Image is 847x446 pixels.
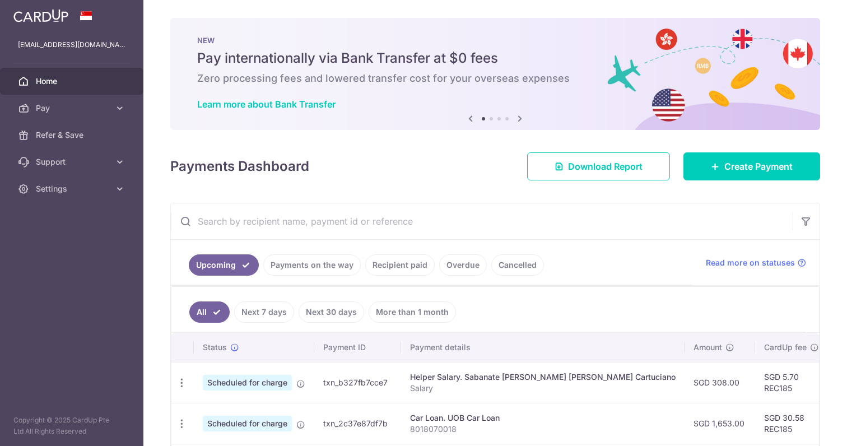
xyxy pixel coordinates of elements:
span: Pay [36,103,110,114]
p: NEW [197,36,793,45]
a: Overdue [439,254,487,276]
th: Payment details [401,333,685,362]
a: Download Report [527,152,670,180]
h4: Payments Dashboard [170,156,309,176]
h5: Pay internationally via Bank Transfer at $0 fees [197,49,793,67]
span: Scheduled for charge [203,375,292,391]
a: Learn more about Bank Transfer [197,99,336,110]
div: Helper Salary. Sabanate [PERSON_NAME] [PERSON_NAME] Cartuciano [410,371,676,383]
span: CardUp fee [764,342,807,353]
td: SGD 5.70 REC185 [755,362,828,403]
td: SGD 30.58 REC185 [755,403,828,444]
span: Refer & Save [36,129,110,141]
a: Recipient paid [365,254,435,276]
span: Settings [36,183,110,194]
input: Search by recipient name, payment id or reference [171,203,793,239]
span: Download Report [568,160,643,173]
span: Scheduled for charge [203,416,292,431]
a: Cancelled [491,254,544,276]
div: Car Loan. UOB Car Loan [410,412,676,424]
span: Home [36,76,110,87]
a: Read more on statuses [706,257,806,268]
h6: Zero processing fees and lowered transfer cost for your overseas expenses [197,72,793,85]
a: More than 1 month [369,301,456,323]
span: Create Payment [724,160,793,173]
p: Salary [410,383,676,394]
a: Create Payment [683,152,820,180]
td: txn_2c37e87df7b [314,403,401,444]
a: Upcoming [189,254,259,276]
a: Next 7 days [234,301,294,323]
img: Bank transfer banner [170,18,820,130]
span: Read more on statuses [706,257,795,268]
td: txn_b327fb7cce7 [314,362,401,403]
td: SGD 308.00 [685,362,755,403]
a: Next 30 days [299,301,364,323]
p: [EMAIL_ADDRESS][DOMAIN_NAME] [18,39,125,50]
span: Support [36,156,110,168]
p: 8018070018 [410,424,676,435]
a: All [189,301,230,323]
span: Status [203,342,227,353]
a: Payments on the way [263,254,361,276]
td: SGD 1,653.00 [685,403,755,444]
img: CardUp [13,9,68,22]
th: Payment ID [314,333,401,362]
span: Amount [694,342,722,353]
